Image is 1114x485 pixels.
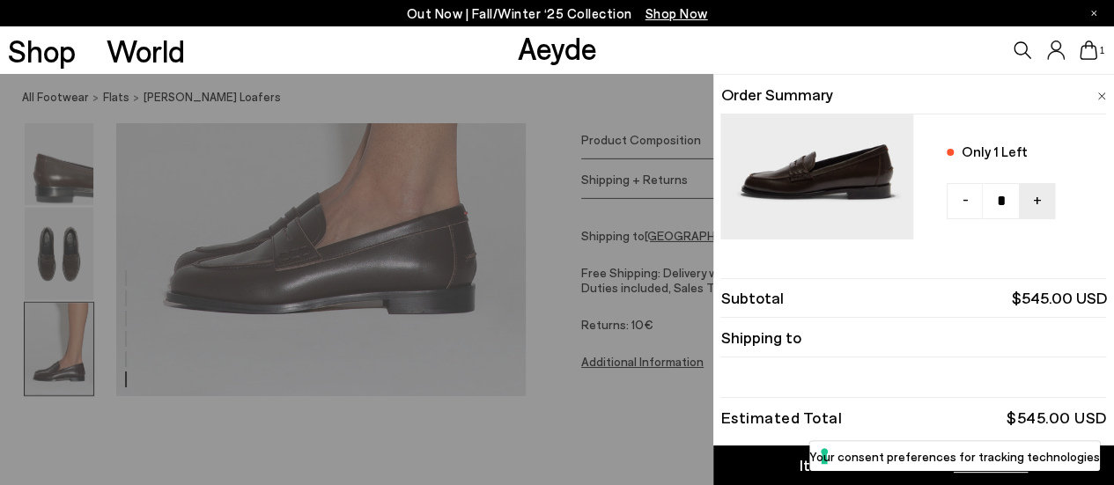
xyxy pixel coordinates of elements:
[809,447,1100,466] label: Your consent preferences for tracking technologies
[1080,40,1097,60] a: 1
[1007,411,1107,423] div: $545.00 USD
[720,411,842,423] div: Estimated Total
[1011,287,1106,309] span: $545.00 USD
[646,5,708,21] span: Navigate to /collections/new-in
[720,278,1106,318] li: Subtotal
[720,84,832,106] span: Order Summary
[1097,46,1106,55] span: 1
[799,454,943,476] div: Item Added to Cart
[713,445,1114,485] a: Item Added to Cart View Cart
[947,183,983,219] a: -
[107,35,185,66] a: World
[961,140,1027,163] div: Only 1 Left
[517,29,596,66] a: Aeyde
[1019,183,1055,219] a: +
[407,3,708,25] p: Out Now | Fall/Winter ‘25 Collection
[962,187,968,210] span: -
[1033,187,1042,210] span: +
[8,35,76,66] a: Shop
[809,441,1100,471] button: Your consent preferences for tracking technologies
[720,327,800,349] span: Shipping to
